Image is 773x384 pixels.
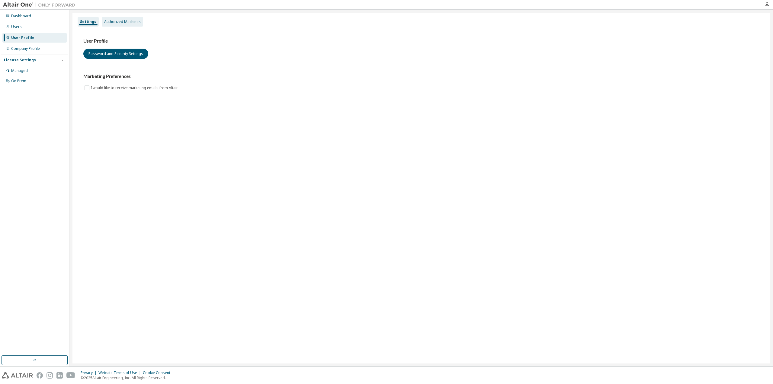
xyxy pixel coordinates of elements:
[83,38,759,44] h3: User Profile
[81,375,174,380] p: © 2025 Altair Engineering, Inc. All Rights Reserved.
[11,24,22,29] div: Users
[104,19,141,24] div: Authorized Machines
[83,49,148,59] button: Password and Security Settings
[11,14,31,18] div: Dashboard
[81,370,98,375] div: Privacy
[11,79,26,83] div: On Prem
[143,370,174,375] div: Cookie Consent
[98,370,143,375] div: Website Terms of Use
[37,372,43,379] img: facebook.svg
[11,46,40,51] div: Company Profile
[91,84,179,92] label: I would like to receive marketing emails from Altair
[47,372,53,379] img: instagram.svg
[11,35,34,40] div: User Profile
[2,372,33,379] img: altair_logo.svg
[11,68,28,73] div: Managed
[80,19,96,24] div: Settings
[4,58,36,63] div: License Settings
[56,372,63,379] img: linkedin.svg
[83,73,759,79] h3: Marketing Preferences
[66,372,75,379] img: youtube.svg
[3,2,79,8] img: Altair One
